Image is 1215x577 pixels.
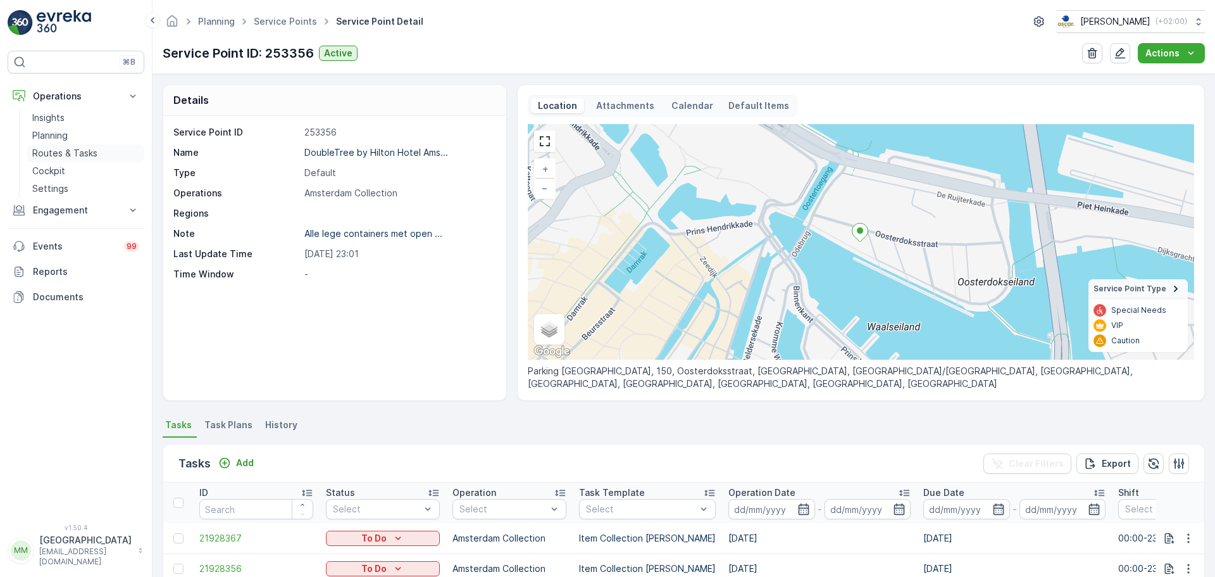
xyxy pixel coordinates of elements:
[1111,305,1166,315] p: Special Needs
[32,111,65,124] p: Insights
[199,562,313,575] a: 21928356
[304,167,493,179] p: Default
[671,99,713,112] p: Calendar
[304,187,493,200] p: Amsterdam Collection
[579,532,716,545] p: Item Collection [PERSON_NAME]
[173,268,299,281] p: Time Window
[326,561,440,576] button: To Do
[8,198,144,223] button: Engagement
[173,564,184,574] div: Toggle Row Selected
[579,486,645,499] p: Task Template
[304,268,493,281] p: -
[254,16,317,27] a: Service Points
[199,486,208,499] p: ID
[535,179,554,198] a: Zoom Out
[8,234,144,259] a: Events99
[32,129,68,142] p: Planning
[361,562,387,575] p: To Do
[1111,336,1140,346] p: Caution
[8,10,33,35] img: logo
[199,499,313,519] input: Search
[452,562,566,575] p: Amsterdam Collection
[173,126,299,139] p: Service Point ID
[594,99,656,112] p: Attachments
[173,146,299,159] p: Name
[531,343,573,360] a: Open this area in Google Maps (opens a new window)
[1145,47,1180,60] p: Actions
[728,499,815,519] input: dd/mm/yyyy
[542,163,548,174] span: +
[579,562,716,575] p: Item Collection [PERSON_NAME]
[8,284,144,310] a: Documents
[27,144,144,162] a: Routes & Tasks
[199,532,313,545] a: 21928367
[536,99,579,112] p: Location
[27,127,144,144] a: Planning
[825,499,911,519] input: dd/mm/yyyy
[1118,486,1139,499] p: Shift
[304,248,493,260] p: [DATE] 23:01
[32,165,65,177] p: Cockpit
[173,92,209,108] p: Details
[213,455,259,471] button: Add
[1019,499,1106,519] input: dd/mm/yyyy
[1012,502,1017,517] p: -
[1102,457,1131,470] p: Export
[528,365,1194,390] p: Parking [GEOGRAPHIC_DATA], 150, Oosterdoksstraat, [GEOGRAPHIC_DATA], [GEOGRAPHIC_DATA]/[GEOGRAPHI...
[173,207,299,220] p: Regions
[452,532,566,545] p: Amsterdam Collection
[204,419,252,431] span: Task Plans
[27,180,144,198] a: Settings
[163,44,314,63] p: Service Point ID: 253356
[11,540,31,561] div: MM
[1138,43,1205,63] button: Actions
[198,16,235,27] a: Planning
[304,126,493,139] p: 253356
[326,486,355,499] p: Status
[27,162,144,180] a: Cockpit
[33,204,119,217] p: Engagement
[535,315,563,343] a: Layers
[32,147,97,160] p: Routes & Tasks
[165,19,179,30] a: Homepage
[178,455,211,472] p: Tasks
[333,503,420,516] p: Select
[324,47,352,60] p: Active
[33,90,119,103] p: Operations
[535,132,554,151] a: View Fullscreen
[32,182,68,195] p: Settings
[173,533,184,543] div: Toggle Row Selected
[8,84,144,109] button: Operations
[173,167,299,179] p: Type
[1156,16,1187,27] p: ( +02:00 )
[165,419,192,431] span: Tasks
[39,534,132,547] p: [GEOGRAPHIC_DATA]
[1088,279,1188,299] summary: Service Point Type
[8,524,144,531] span: v 1.50.4
[173,227,299,240] p: Note
[173,248,299,260] p: Last Update Time
[586,503,696,516] p: Select
[27,109,144,127] a: Insights
[542,182,548,193] span: −
[531,343,573,360] img: Google
[33,240,116,253] p: Events
[319,46,358,61] button: Active
[123,57,135,67] p: ⌘B
[8,259,144,284] a: Reports
[452,486,496,499] p: Operation
[923,499,1010,519] input: dd/mm/yyyy
[37,10,91,35] img: logo_light-DOdMpM7g.png
[1080,15,1150,28] p: [PERSON_NAME]
[1111,320,1123,331] p: VIP
[923,486,964,499] p: Due Date
[8,534,144,567] button: MM[GEOGRAPHIC_DATA][EMAIL_ADDRESS][DOMAIN_NAME]
[728,486,795,499] p: Operation Date
[983,453,1071,474] button: Clear Filters
[459,503,547,516] p: Select
[33,265,139,278] p: Reports
[818,502,822,517] p: -
[728,99,789,112] p: Default Items
[361,532,387,545] p: To Do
